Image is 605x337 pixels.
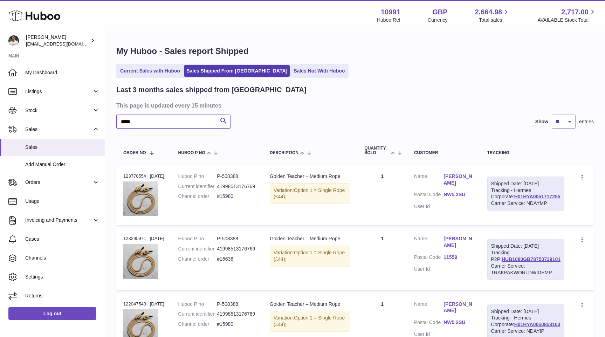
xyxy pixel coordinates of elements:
span: Description [270,151,298,155]
dt: User Id [414,203,444,210]
dd: #16636 [217,256,256,262]
dt: Current identifier [178,183,217,190]
label: Show [535,118,548,125]
div: Golden Teacher – Medium Rope [270,173,350,180]
h3: This page is updated every 15 minutes [116,102,592,109]
a: [PERSON_NAME] [444,301,473,314]
span: Option 1 = Single Rope (£44); [274,187,345,200]
img: timshieff@gmail.com [8,35,19,46]
span: Usage [25,198,99,205]
td: 1 [357,228,407,290]
span: Sales [25,144,99,151]
a: [PERSON_NAME] [444,235,473,249]
div: Shipped Date: [DATE] [491,180,561,187]
dd: 41998513176769 [217,246,256,252]
div: Shipped Date: [DATE] [491,243,561,249]
h2: Last 3 months sales shipped from [GEOGRAPHIC_DATA] [116,85,307,95]
span: Listings [25,88,92,95]
div: Tracking - Hermes Corporate: [487,177,564,211]
dt: Name [414,301,444,316]
img: 109911711102352.png [123,244,158,279]
div: Variation: [270,311,350,332]
span: 2,717.00 [561,7,589,17]
dt: Huboo P no [178,235,217,242]
td: 1 [357,166,407,225]
dt: Postal Code [414,191,444,200]
div: Carrier Service: NDAYMP [491,200,561,207]
a: 2,664.98 Total sales [475,7,510,23]
dt: Channel order [178,256,217,262]
dt: Huboo P no [178,301,217,308]
span: Settings [25,274,99,280]
a: Current Sales with Huboo [118,65,183,77]
span: Quantity Sold [364,146,389,155]
strong: 10991 [381,7,400,17]
div: Tracking P2P: [487,239,564,280]
div: 122047543 | [DATE] [123,301,164,307]
span: entries [579,118,594,125]
a: NW5 2SU [444,191,473,198]
div: Variation: [270,246,350,267]
div: Carrier Service: NDAYIP [491,328,561,335]
span: Option 1 = Single Rope (£44); [274,315,345,327]
a: NW5 2SU [444,319,473,326]
a: H01HYA0050853163 [514,322,561,327]
dt: Name [414,235,444,250]
dd: #15980 [217,321,256,328]
div: Golden Teacher – Medium Rope [270,301,350,308]
span: Channels [25,255,99,261]
h1: My Huboo - Sales report Shipped [116,46,594,57]
span: Huboo P no [178,151,205,155]
span: 2,664.98 [475,7,502,17]
div: Huboo Ref [377,17,400,23]
span: Orders [25,179,92,186]
div: Currency [428,17,448,23]
span: Order No [123,151,146,155]
span: Sales [25,126,92,133]
div: Tracking [487,151,564,155]
span: [EMAIL_ADDRESS][DOMAIN_NAME] [26,41,103,47]
dd: P-508388 [217,173,256,180]
dt: Postal Code [414,254,444,262]
dd: #15980 [217,193,256,200]
div: 123295971 | [DATE] [123,235,164,242]
a: 11559 [444,254,473,261]
dd: 41998513176769 [217,311,256,317]
span: Cases [25,236,99,242]
span: Invoicing and Payments [25,217,92,223]
dt: Huboo P no [178,173,217,180]
div: Carrier Service: TRAKPAKWORLDWIDEMP [491,263,561,276]
div: [PERSON_NAME] [26,34,89,47]
span: Option 1 = Single Rope (£44); [274,250,345,262]
div: Customer [414,151,473,155]
dd: P-508388 [217,301,256,308]
a: H01HYA0051717255 [514,194,561,199]
div: Golden Teacher – Medium Rope [270,235,350,242]
div: Variation: [270,183,350,204]
a: [PERSON_NAME] [444,173,473,186]
dt: User Id [414,266,444,273]
span: AVAILABLE Stock Total [537,17,597,23]
div: 123770554 | [DATE] [123,173,164,179]
span: Total sales [479,17,510,23]
div: Shipped Date: [DATE] [491,308,561,315]
span: Stock [25,107,92,114]
img: 109911711102352.png [123,181,158,216]
a: Sales Not With Huboo [291,65,347,77]
strong: GBP [432,7,447,17]
dd: 41998513176769 [217,183,256,190]
a: 2,717.00 AVAILABLE Stock Total [537,7,597,23]
dt: Current identifier [178,246,217,252]
dt: Current identifier [178,311,217,317]
a: Log out [8,307,96,320]
span: Add Manual Order [25,161,99,168]
span: Returns [25,293,99,299]
dt: Channel order [178,321,217,328]
a: Sales Shipped From [GEOGRAPHIC_DATA] [184,65,290,77]
dt: Channel order [178,193,217,200]
a: HUB1080GB78750739101 [502,256,561,262]
dt: Postal Code [414,319,444,328]
span: My Dashboard [25,69,99,76]
dd: P-508388 [217,235,256,242]
dt: Name [414,173,444,188]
